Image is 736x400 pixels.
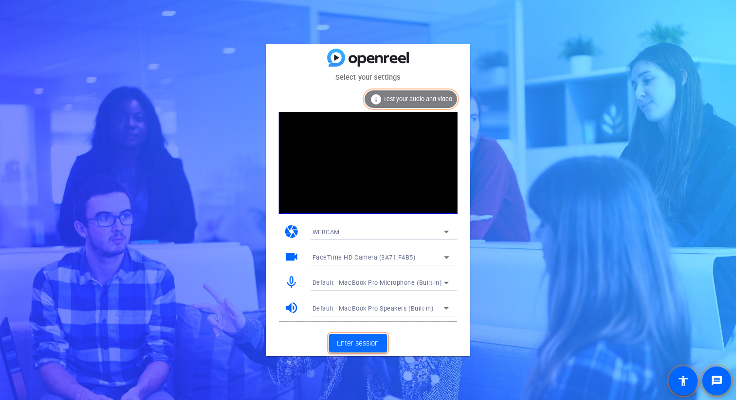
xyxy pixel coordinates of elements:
[313,228,340,236] span: WEBCAM
[284,275,299,290] mat-icon: mic_none
[677,375,689,387] mat-icon: accessibility
[327,49,409,67] img: blue-gradient.svg
[337,338,379,348] span: Enter session
[329,334,387,352] button: Enter session
[284,249,299,264] mat-icon: videocam
[711,375,723,387] mat-icon: message
[383,95,452,103] span: Test your audio and video
[313,305,433,312] span: Default - MacBook Pro Speakers (Built-in)
[370,93,382,105] mat-icon: info
[284,224,299,239] mat-icon: camera
[266,72,470,83] mat-card-subtitle: Select your settings
[284,300,299,315] mat-icon: volume_up
[313,279,442,286] span: Default - MacBook Pro Microphone (Built-in)
[313,254,416,261] span: FaceTime HD Camera (3A71:F4B5)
